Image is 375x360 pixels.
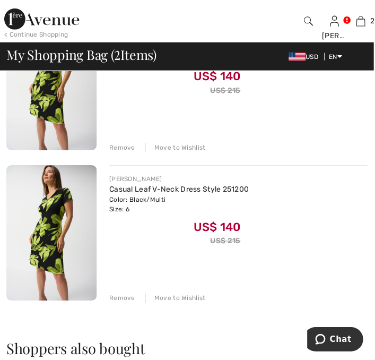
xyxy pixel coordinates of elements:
span: US$ 140 [194,217,241,235]
div: [PERSON_NAME] [110,175,250,184]
s: US$ 215 [211,237,241,246]
span: My Shopping Bag ( Items) [6,48,157,61]
h2: Shoppers also bought [6,342,369,357]
s: US$ 215 [211,87,241,96]
img: My Info [331,15,340,28]
div: Move to Wishlist [146,294,206,304]
div: Move to Wishlist [146,143,206,153]
img: My Bag [357,15,367,28]
a: 2 [350,15,374,28]
span: 2 [115,45,121,62]
a: Sign In [331,16,340,25]
div: [PERSON_NAME] [323,30,348,41]
span: USD [290,53,324,61]
div: Remove [110,294,136,304]
iframe: Opens a widget where you can chat to one of our agents [308,328,364,355]
div: Remove [110,143,136,153]
img: Casual Leaf V-Neck Dress Style 251200 [6,15,97,151]
a: Casual Leaf V-Neck Dress Style 251200 [110,185,250,194]
img: search the website [305,15,314,28]
div: Color: Black/Multi Size: 6 [110,195,250,215]
img: 1ère Avenue [4,8,80,30]
img: US Dollar [290,53,307,61]
span: US$ 140 [194,66,241,84]
img: Casual Leaf V-Neck Dress Style 251200 [6,166,97,302]
div: < Continue Shopping [4,30,68,39]
span: EN [330,53,343,61]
